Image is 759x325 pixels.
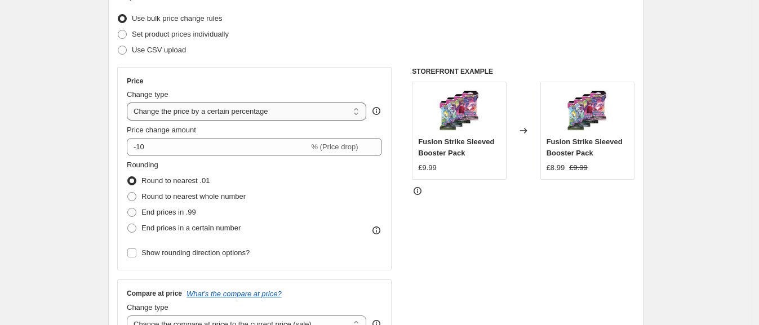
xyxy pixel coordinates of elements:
[132,30,229,38] span: Set product prices individually
[371,105,382,117] div: help
[418,162,437,173] div: £9.99
[547,162,565,173] div: £8.99
[127,289,182,298] h3: Compare at price
[127,161,158,169] span: Rounding
[141,192,246,201] span: Round to nearest whole number
[141,208,196,216] span: End prices in .99
[127,126,196,134] span: Price change amount
[311,143,358,151] span: % (Price drop)
[127,303,168,311] span: Change type
[141,248,250,257] span: Show rounding direction options?
[141,176,210,185] span: Round to nearest .01
[132,14,222,23] span: Use bulk price change rules
[569,162,588,173] strike: £9.99
[565,88,610,133] img: FusionStikeSleevedBoooster_80x.jpg
[127,138,309,156] input: -15
[132,46,186,54] span: Use CSV upload
[127,90,168,99] span: Change type
[187,290,282,298] button: What's the compare at price?
[418,137,494,157] span: Fusion Strike Sleeved Booster Pack
[141,224,241,232] span: End prices in a certain number
[437,88,482,133] img: FusionStikeSleevedBoooster_80x.jpg
[412,67,634,76] h6: STOREFRONT EXAMPLE
[127,77,143,86] h3: Price
[547,137,623,157] span: Fusion Strike Sleeved Booster Pack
